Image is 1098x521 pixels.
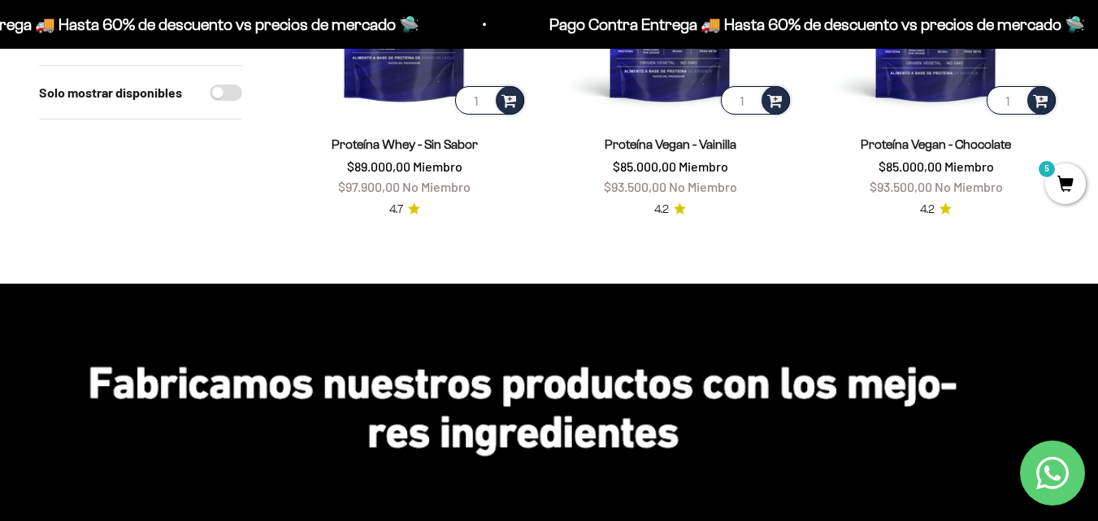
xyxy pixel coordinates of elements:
[338,179,400,194] span: $97.900,00
[920,201,935,219] span: 4.2
[39,82,182,103] label: Solo mostrar disponibles
[402,179,471,194] span: No Miembro
[870,179,932,194] span: $93.500,00
[347,158,410,174] span: $89.000,00
[944,158,994,174] span: Miembro
[1037,159,1057,179] mark: 5
[679,158,728,174] span: Miembro
[1045,176,1086,194] a: 5
[389,201,420,219] a: 4.74.7 de 5.0 estrellas
[879,158,942,174] span: $85.000,00
[920,201,952,219] a: 4.24.2 de 5.0 estrellas
[654,201,686,219] a: 4.24.2 de 5.0 estrellas
[669,179,737,194] span: No Miembro
[861,137,1011,151] a: Proteína Vegan - Chocolate
[654,201,669,219] span: 4.2
[935,179,1003,194] span: No Miembro
[604,179,666,194] span: $93.500,00
[613,158,676,174] span: $85.000,00
[538,11,1074,37] p: Pago Contra Entrega 🚚 Hasta 60% de descuento vs precios de mercado 🛸
[332,137,478,151] a: Proteína Whey - Sin Sabor
[413,158,462,174] span: Miembro
[605,137,736,151] a: Proteína Vegan - Vainilla
[389,201,403,219] span: 4.7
